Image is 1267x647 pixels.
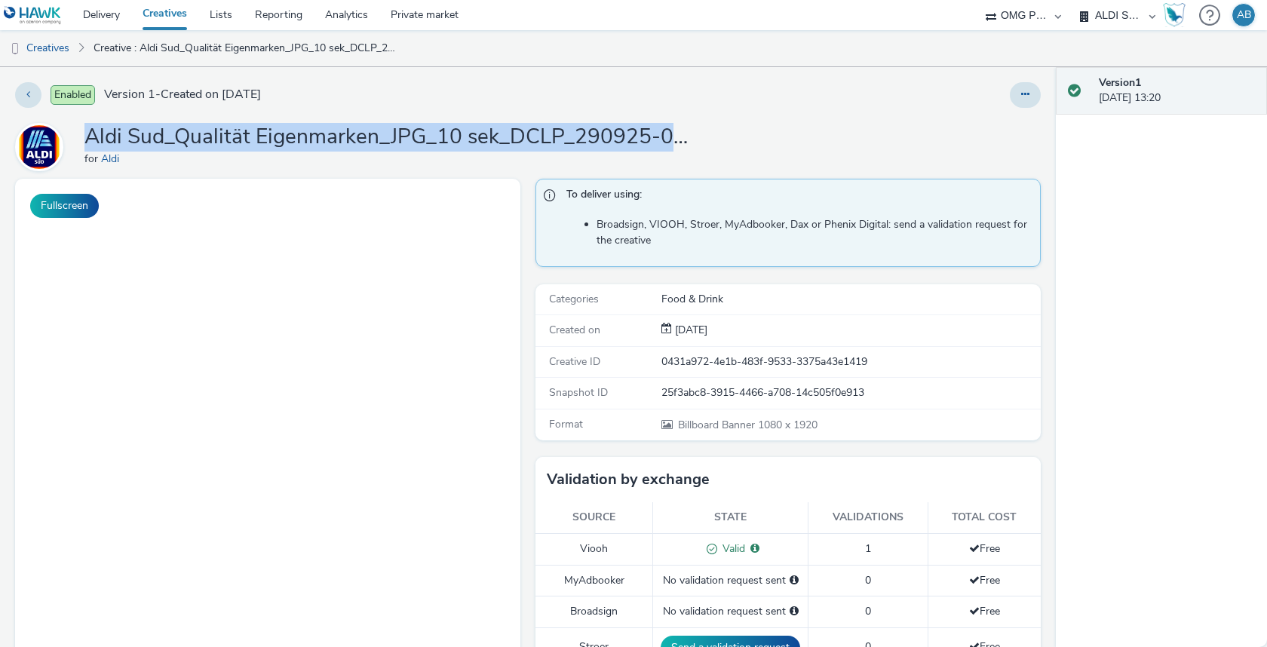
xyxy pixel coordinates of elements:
[104,86,261,103] span: Version 1 - Created on [DATE]
[717,541,745,556] span: Valid
[549,323,600,337] span: Created on
[84,152,101,166] span: for
[51,85,95,105] span: Enabled
[1163,3,1186,27] img: Hawk Academy
[549,385,608,400] span: Snapshot ID
[535,533,653,565] td: Viooh
[790,573,799,588] div: Please select a deal below and click on Send to send a validation request to MyAdbooker.
[86,30,403,66] a: Creative : Aldi Sud_Qualität Eigenmarken_JPG_10 sek_DCLP_290925-021125_240925#Nur
[676,418,818,432] span: 1080 x 1920
[969,604,1000,618] span: Free
[30,194,99,218] button: Fullscreen
[661,385,1039,400] div: 25f3abc8-3915-4466-a708-14c505f0e913
[672,323,707,337] span: [DATE]
[549,354,600,369] span: Creative ID
[678,418,758,432] span: Billboard Banner
[84,123,688,152] h1: Aldi Sud_Qualität Eigenmarken_JPG_10 sek_DCLP_290925-021125_240925#Nur
[535,596,653,627] td: Broadsign
[808,502,928,533] th: Validations
[653,502,808,533] th: State
[672,323,707,338] div: Creation 29 September 2025, 13:20
[566,187,1025,207] span: To deliver using:
[549,292,599,306] span: Categories
[597,217,1032,248] li: Broadsign, VIOOH, Stroer, MyAdbooker, Dax or Phenix Digital: send a validation request for the cr...
[535,502,653,533] th: Source
[969,541,1000,556] span: Free
[15,140,69,154] a: Aldi
[865,573,871,587] span: 0
[4,6,62,25] img: undefined Logo
[969,573,1000,587] span: Free
[661,354,1039,369] div: 0431a972-4e1b-483f-9533-3375a43e1419
[8,41,23,57] img: dooh
[101,152,125,166] a: Aldi
[661,292,1039,307] div: Food & Drink
[535,565,653,596] td: MyAdbooker
[865,604,871,618] span: 0
[928,502,1041,533] th: Total cost
[661,604,800,619] div: No validation request sent
[547,468,710,491] h3: Validation by exchange
[549,417,583,431] span: Format
[1163,3,1192,27] a: Hawk Academy
[865,541,871,556] span: 1
[17,122,61,172] img: Aldi
[1099,75,1255,106] div: [DATE] 13:20
[661,573,800,588] div: No validation request sent
[790,604,799,619] div: Please select a deal below and click on Send to send a validation request to Broadsign.
[1237,4,1251,26] div: AB
[1099,75,1141,90] strong: Version 1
